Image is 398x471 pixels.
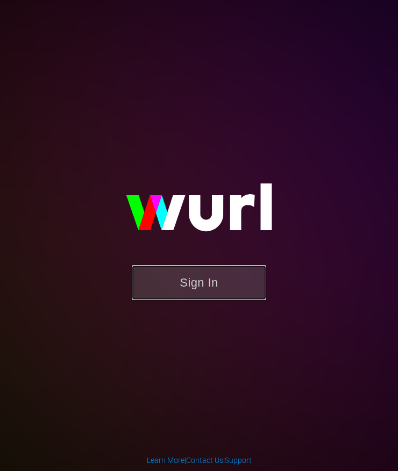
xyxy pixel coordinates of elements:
img: wurl-logo-on-black-223613ac3d8ba8fe6dc639794a292ebdb59501304c7dfd60c99c58986ef67473.svg [91,160,307,265]
div: | | [147,455,252,466]
a: Contact Us [186,456,223,465]
button: Sign In [132,265,266,300]
a: Support [225,456,252,465]
a: Learn More [147,456,184,465]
